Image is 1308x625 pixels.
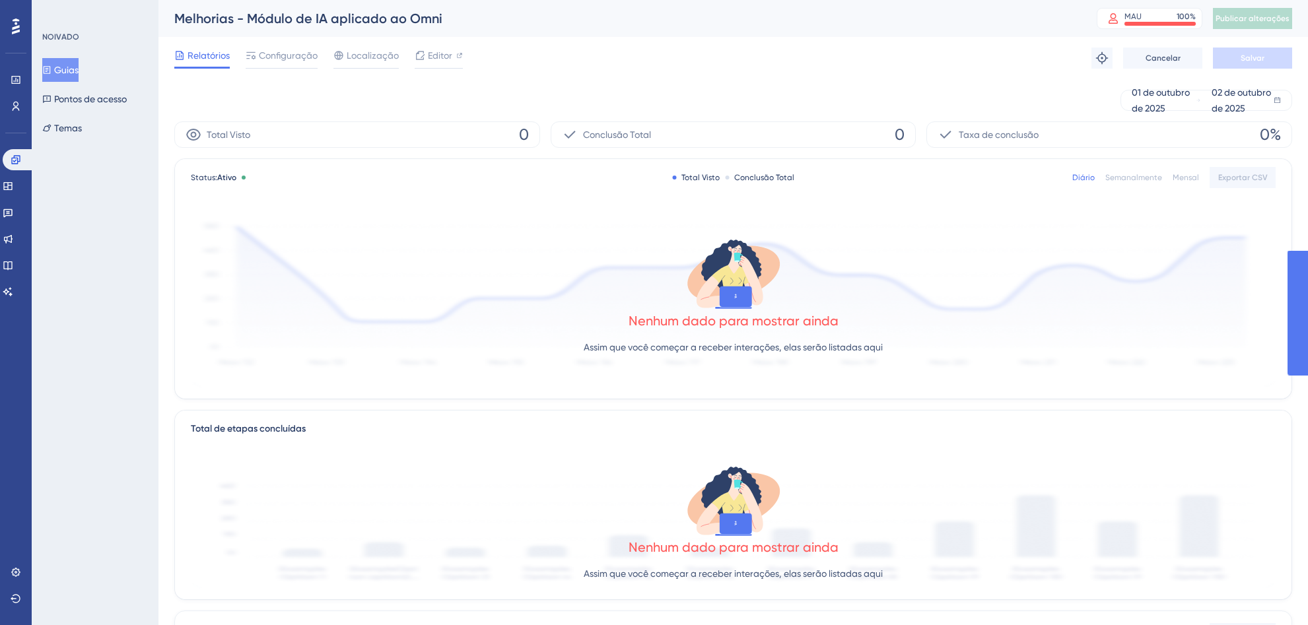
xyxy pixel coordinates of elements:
[1212,87,1271,114] font: 02 de outubro de 2025
[1146,53,1181,63] font: Cancelar
[1190,12,1196,21] font: %
[54,65,79,75] font: Guias
[191,423,306,434] font: Total de etapas concluídas
[1260,125,1281,144] font: 0%
[42,58,79,82] button: Guias
[1177,12,1190,21] font: 100
[42,116,82,140] button: Temas
[1123,48,1202,69] button: Cancelar
[584,342,883,352] font: Assim que você começar a receber interações, elas serão listadas aqui
[629,539,839,555] font: Nenhum dado para mostrar ainda
[519,125,529,144] font: 0
[681,173,720,182] font: Total Visto
[259,50,318,61] font: Configuração
[1124,12,1142,21] font: MAU
[583,129,651,140] font: Conclusão Total
[1253,573,1292,612] iframe: Iniciador do Assistente de IA do UserGuiding
[1210,167,1276,188] button: Exportar CSV
[895,125,905,144] font: 0
[959,129,1039,140] font: Taxa de conclusão
[174,11,442,26] font: Melhorias - Módulo de IA aplicado ao Omni
[1213,48,1292,69] button: Salvar
[1213,8,1292,29] button: Publicar alterações
[734,173,794,182] font: Conclusão Total
[54,94,127,104] font: Pontos de acesso
[428,50,452,61] font: Editor
[1173,173,1199,182] font: Mensal
[191,173,217,182] font: Status:
[42,87,127,111] button: Pontos de acesso
[188,50,230,61] font: Relatórios
[347,50,399,61] font: Localização
[207,129,250,140] font: Total Visto
[1132,87,1190,114] font: 01 de outubro de 2025
[1218,173,1268,182] font: Exportar CSV
[584,568,883,579] font: Assim que você começar a receber interações, elas serão listadas aqui
[1216,14,1290,23] font: Publicar alterações
[1105,173,1162,182] font: Semanalmente
[1072,173,1095,182] font: Diário
[54,123,82,133] font: Temas
[1241,53,1264,63] font: Salvar
[42,32,79,42] font: NOIVADO
[629,313,839,329] font: Nenhum dado para mostrar ainda
[217,173,236,182] font: Ativo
